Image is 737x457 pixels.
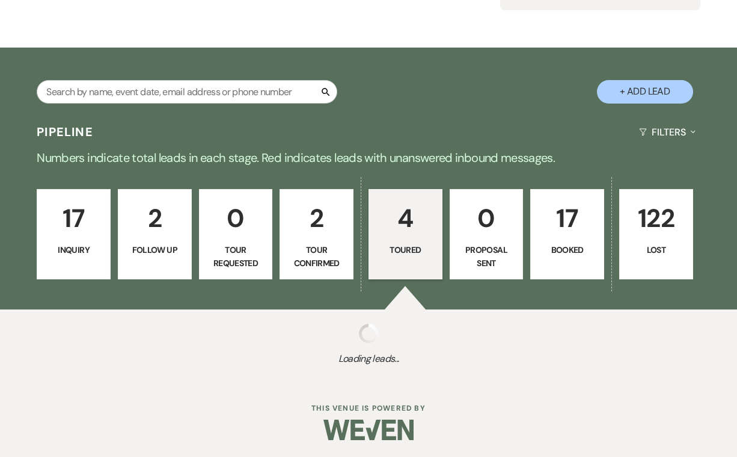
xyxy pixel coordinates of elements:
a: 17Booked [530,189,604,279]
p: Inquiry [44,243,103,256]
button: Filters [634,116,700,148]
a: 0Tour Requested [199,189,273,279]
p: 0 [457,198,516,238]
p: 17 [538,198,596,238]
button: + Add Lead [597,80,693,104]
p: Follow Up [126,243,184,256]
p: 0 [207,198,265,238]
input: Search by name, event date, email address or phone number [37,80,337,104]
p: 2 [126,198,184,238]
span: Loading leads... [37,352,700,366]
p: Booked [538,243,596,256]
a: 0Proposal Sent [450,189,524,279]
a: 122Lost [619,189,693,279]
img: Weven Logo [323,409,414,451]
p: Tour Confirmed [287,243,346,270]
p: Tour Requested [207,243,265,270]
p: 4 [376,198,435,238]
h3: Pipeline [37,123,93,140]
p: 2 [287,198,346,238]
p: 122 [627,198,685,238]
p: 17 [44,198,103,238]
p: Proposal Sent [457,243,516,270]
img: loading spinner [359,324,378,343]
a: 2Follow Up [118,189,192,279]
p: Lost [627,243,685,256]
a: 17Inquiry [37,189,111,279]
p: Toured [376,243,435,256]
a: 4Toured [368,189,442,279]
a: 2Tour Confirmed [280,189,353,279]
